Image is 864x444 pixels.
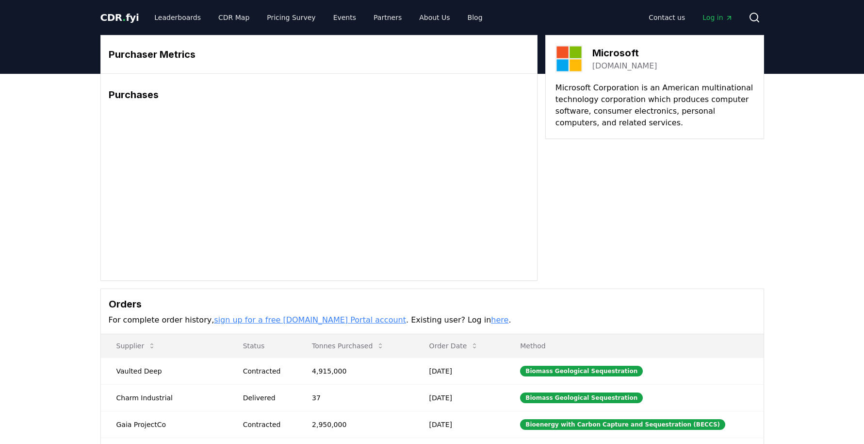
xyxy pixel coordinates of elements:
[555,45,583,72] img: Microsoft-logo
[592,46,657,60] h3: Microsoft
[109,87,529,102] h3: Purchases
[243,366,289,376] div: Contracted
[520,393,643,403] div: Biomass Geological Sequestration
[411,9,457,26] a: About Us
[296,358,414,384] td: 4,915,000
[100,11,139,24] a: CDR.fyi
[122,12,126,23] span: .
[592,60,657,72] a: [DOMAIN_NAME]
[641,9,740,26] nav: Main
[147,9,209,26] a: Leaderboards
[491,315,508,324] a: here
[296,384,414,411] td: 37
[101,384,228,411] td: Charm Industrial
[243,393,289,403] div: Delivered
[109,336,164,356] button: Supplier
[109,314,756,326] p: For complete order history, . Existing user? Log in .
[109,47,529,62] h3: Purchaser Metrics
[460,9,490,26] a: Blog
[555,82,754,129] p: Microsoft Corporation is an American multinational technology corporation which produces computer...
[702,13,733,22] span: Log in
[641,9,693,26] a: Contact us
[520,419,725,430] div: Bioenergy with Carbon Capture and Sequestration (BECCS)
[235,341,289,351] p: Status
[101,411,228,438] td: Gaia ProjectCo
[695,9,740,26] a: Log in
[366,9,409,26] a: Partners
[304,336,392,356] button: Tonnes Purchased
[147,9,490,26] nav: Main
[422,336,487,356] button: Order Date
[211,9,257,26] a: CDR Map
[520,366,643,376] div: Biomass Geological Sequestration
[109,297,756,311] h3: Orders
[101,358,228,384] td: Vaulted Deep
[512,341,755,351] p: Method
[100,12,139,23] span: CDR fyi
[259,9,323,26] a: Pricing Survey
[243,420,289,429] div: Contracted
[326,9,364,26] a: Events
[414,411,505,438] td: [DATE]
[296,411,414,438] td: 2,950,000
[414,358,505,384] td: [DATE]
[414,384,505,411] td: [DATE]
[214,315,406,324] a: sign up for a free [DOMAIN_NAME] Portal account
